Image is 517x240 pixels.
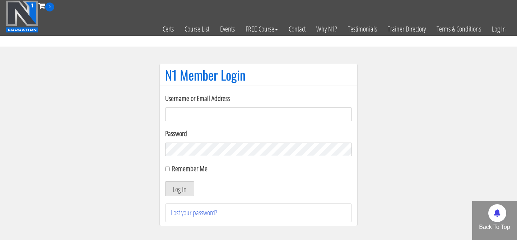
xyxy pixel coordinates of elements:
[311,11,343,47] a: Why N1?
[165,93,352,104] label: Username or Email Address
[215,11,240,47] a: Events
[283,11,311,47] a: Contact
[171,208,217,217] a: Lost your password?
[486,11,511,47] a: Log In
[240,11,283,47] a: FREE Course
[382,11,431,47] a: Trainer Directory
[157,11,179,47] a: Certs
[165,68,352,82] h1: N1 Member Login
[431,11,486,47] a: Terms & Conditions
[6,0,38,33] img: n1-education
[165,181,194,196] button: Log In
[172,164,208,173] label: Remember Me
[343,11,382,47] a: Testimonials
[38,1,54,10] a: 0
[165,128,352,139] label: Password
[179,11,215,47] a: Course List
[45,3,54,11] span: 0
